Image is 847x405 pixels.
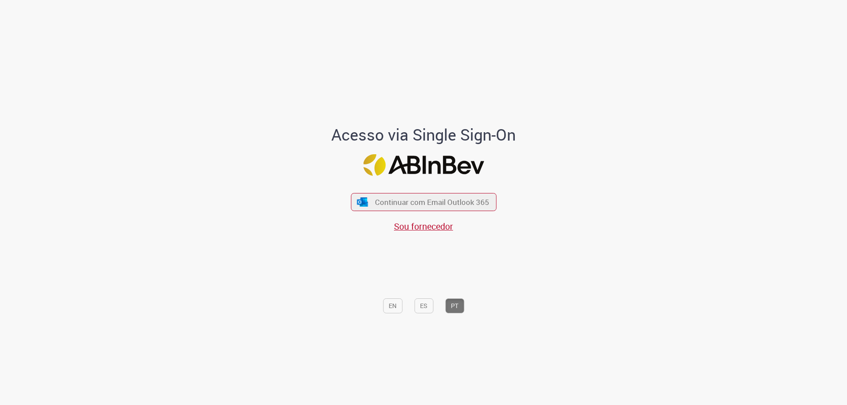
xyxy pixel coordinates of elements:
button: ES [414,298,433,313]
h1: Acesso via Single Sign-On [301,126,546,144]
button: ícone Azure/Microsoft 360 Continuar com Email Outlook 365 [351,193,496,211]
a: Sou fornecedor [394,220,453,232]
img: ícone Azure/Microsoft 360 [356,197,369,207]
button: PT [445,298,464,313]
img: Logo ABInBev [363,154,484,176]
button: EN [383,298,402,313]
span: Continuar com Email Outlook 365 [375,197,489,207]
